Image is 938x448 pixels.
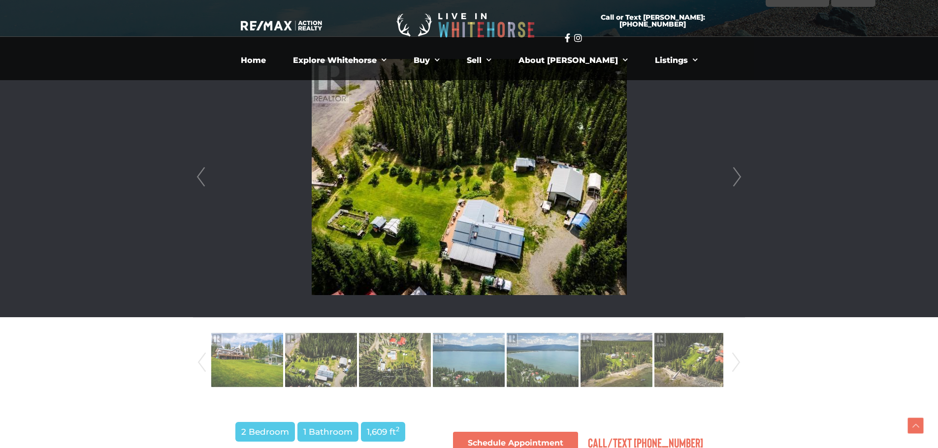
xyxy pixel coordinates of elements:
[297,422,358,442] span: 1 Bathroom
[406,51,447,70] a: Buy
[194,329,209,396] a: Prev
[729,329,744,396] a: Next
[361,422,405,442] span: 1,609 ft
[511,51,635,70] a: About [PERSON_NAME]
[647,51,705,70] a: Listings
[194,37,208,317] a: Prev
[507,332,579,388] img: Property-28651248-Photo-5.jpg
[468,439,563,447] span: Schedule Appointment
[286,51,394,70] a: Explore Whitehorse
[233,51,273,70] a: Home
[312,59,627,295] img: 52 Lakeview Road, Whitehorse South, Yukon Y0B 1B0 - Photo 2 - 16658
[565,8,741,33] a: Call or Text [PERSON_NAME]: [PHONE_NUMBER]
[359,332,431,388] img: Property-28651248-Photo-3.jpg
[396,425,399,433] sup: 2
[581,332,652,388] img: Property-28651248-Photo-6.jpg
[730,37,744,317] a: Next
[577,14,729,28] span: Call or Text [PERSON_NAME]: [PHONE_NUMBER]
[654,332,726,388] img: Property-28651248-Photo-7.jpg
[235,422,295,442] span: 2 Bedroom
[285,332,357,388] img: Property-28651248-Photo-2.jpg
[198,51,740,70] nav: Menu
[211,332,283,388] img: Property-28651248-Photo-1.jpg
[433,332,505,388] img: Property-28651248-Photo-4.jpg
[459,51,499,70] a: Sell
